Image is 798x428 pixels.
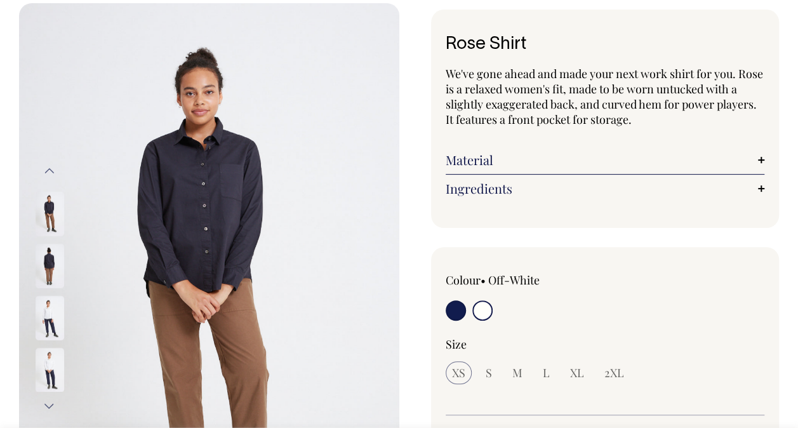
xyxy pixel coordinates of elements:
label: Off-White [488,272,540,288]
span: We've gone ahead and made your next work shirt for you. Rose is a relaxed women's fit, made to be... [446,66,763,127]
div: Colour [446,272,573,288]
h1: Rose Shirt [446,35,765,55]
span: XS [452,365,465,380]
span: S [486,365,492,380]
span: M [512,365,522,380]
img: off-white [36,295,64,340]
input: 2XL [598,361,630,384]
input: XS [446,361,472,384]
img: off-white [36,347,64,392]
span: 2XL [604,365,624,380]
input: L [536,361,556,384]
span: L [543,365,550,380]
button: Next [40,392,59,420]
span: XL [570,365,584,380]
span: • [481,272,486,288]
a: Material [446,152,765,168]
img: dark-navy [36,191,64,236]
div: Size [446,337,765,352]
input: M [506,361,529,384]
input: XL [564,361,590,384]
a: Ingredients [446,181,765,196]
button: Previous [40,157,59,185]
input: S [479,361,498,384]
img: dark-navy [36,243,64,288]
